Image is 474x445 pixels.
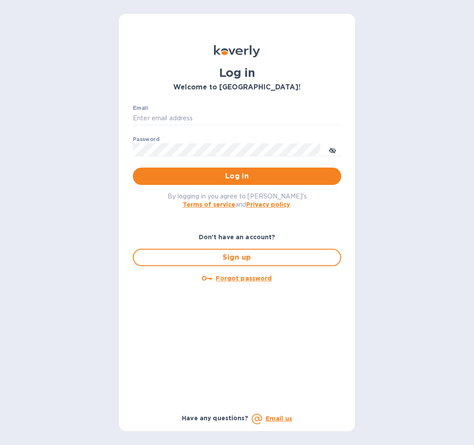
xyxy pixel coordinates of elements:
h1: Log in [133,66,341,80]
span: Sign up [141,252,333,263]
a: Privacy policy [246,201,290,208]
h3: Welcome to [GEOGRAPHIC_DATA]! [133,83,341,92]
u: Forgot password [216,275,272,282]
button: Log in [133,168,341,185]
b: Have any questions? [182,415,248,422]
span: By logging in you agree to [PERSON_NAME]'s and . [168,193,307,208]
button: Sign up [133,249,341,266]
button: toggle password visibility [324,141,341,158]
img: Koverly [214,45,260,57]
label: Email [133,106,148,111]
label: Password [133,137,159,142]
a: Terms of service [183,201,235,208]
span: Log in [140,171,334,181]
input: Enter email address [133,112,341,125]
b: Don't have an account? [199,234,276,241]
a: Email us [266,415,292,422]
